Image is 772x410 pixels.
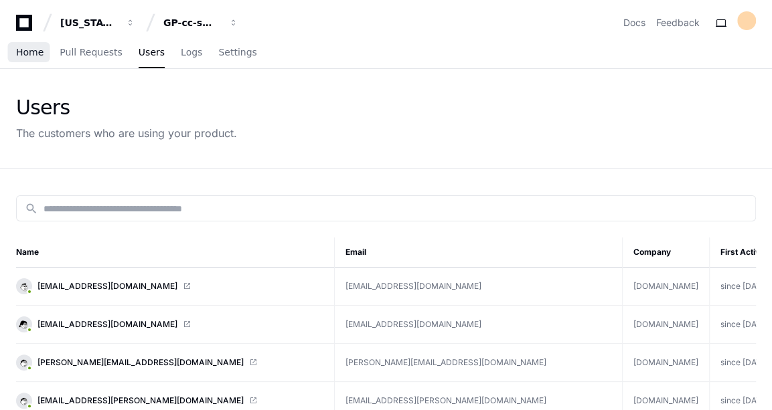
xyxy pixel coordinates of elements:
th: Name [16,237,335,268]
div: GP-cc-sml-apps [163,16,221,29]
td: [DOMAIN_NAME] [623,306,710,344]
a: [EMAIL_ADDRESS][DOMAIN_NAME] [16,278,323,294]
span: [EMAIL_ADDRESS][PERSON_NAME][DOMAIN_NAME] [37,395,244,406]
span: Settings [218,48,256,56]
img: 14.svg [17,318,30,330]
a: [EMAIL_ADDRESS][DOMAIN_NAME] [16,316,323,332]
span: Home [16,48,44,56]
a: Settings [218,37,256,68]
button: GP-cc-sml-apps [158,11,244,35]
a: Pull Requests [60,37,122,68]
span: Users [139,48,165,56]
mat-icon: search [25,202,38,215]
a: Home [16,37,44,68]
div: [US_STATE] Pacific [60,16,118,29]
img: 8.svg [17,356,30,369]
td: [DOMAIN_NAME] [623,344,710,382]
span: [EMAIL_ADDRESS][DOMAIN_NAME] [37,281,177,292]
div: The customers who are using your product. [16,125,237,141]
td: [EMAIL_ADDRESS][DOMAIN_NAME] [335,306,623,344]
img: 7.svg [17,280,30,292]
th: Company [623,237,710,268]
td: [PERSON_NAME][EMAIL_ADDRESS][DOMAIN_NAME] [335,344,623,382]
img: 8.svg [17,394,30,407]
span: [EMAIL_ADDRESS][DOMAIN_NAME] [37,319,177,330]
span: Logs [181,48,202,56]
button: [US_STATE] Pacific [55,11,141,35]
button: Feedback [656,16,700,29]
div: Users [16,96,237,120]
a: Logs [181,37,202,68]
a: [PERSON_NAME][EMAIL_ADDRESS][DOMAIN_NAME] [16,354,323,371]
a: [EMAIL_ADDRESS][PERSON_NAME][DOMAIN_NAME] [16,393,323,409]
a: Docs [623,16,645,29]
span: Pull Requests [60,48,122,56]
td: [DOMAIN_NAME] [623,268,710,306]
span: [PERSON_NAME][EMAIL_ADDRESS][DOMAIN_NAME] [37,357,244,368]
td: [EMAIL_ADDRESS][DOMAIN_NAME] [335,268,623,306]
th: Email [335,237,623,268]
a: Users [139,37,165,68]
